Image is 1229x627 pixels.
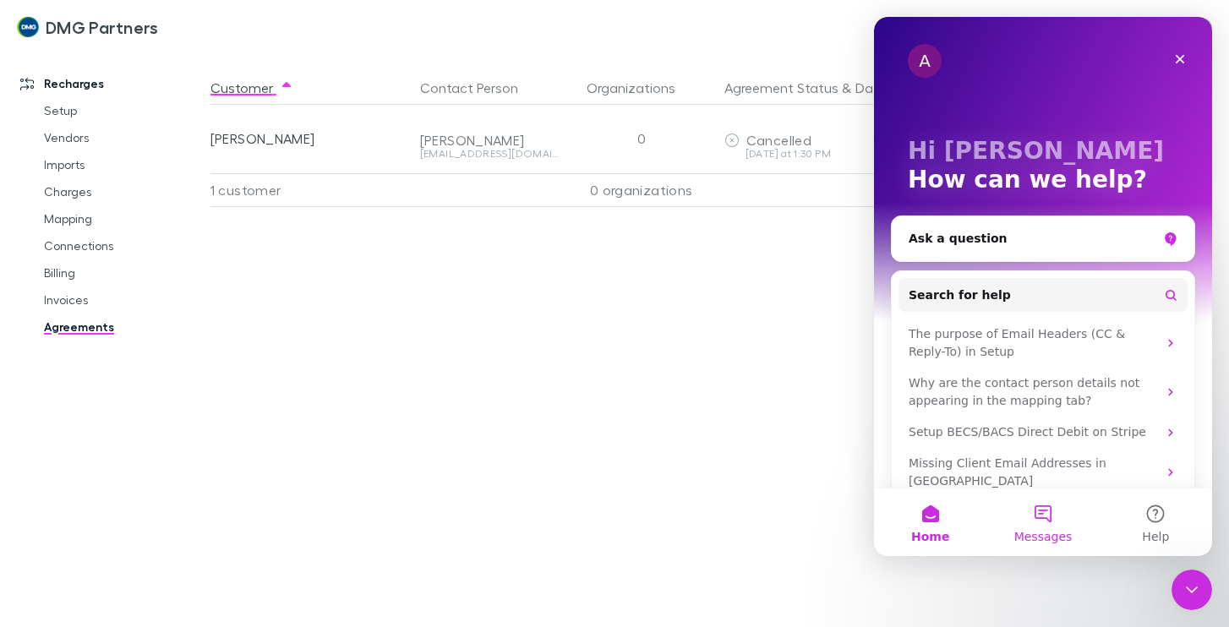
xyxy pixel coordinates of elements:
div: 0 organizations [565,173,718,207]
img: DMG Partners's Logo [17,17,39,37]
a: DMG Partners [7,7,168,47]
div: [EMAIL_ADDRESS][DOMAIN_NAME] [420,149,559,159]
a: Connections [27,232,220,259]
a: Billing [27,259,220,286]
a: Imports [27,151,220,178]
a: Charges [27,178,220,205]
button: Organizations [587,71,696,105]
a: Mapping [27,205,220,232]
button: Date [855,71,886,105]
h3: DMG Partners [46,17,159,37]
span: Cancelled [746,132,811,148]
a: Vendors [27,124,220,151]
a: Setup [27,97,220,124]
iframe: Intercom live chat [874,17,1212,556]
div: 0 [565,105,718,172]
div: 1 customer [210,173,413,207]
button: Agreement Status [724,71,838,105]
button: Customer [210,71,293,105]
div: [PERSON_NAME] [210,105,407,172]
a: Recharges [3,70,220,97]
button: Contact Person [420,71,538,105]
div: [DATE] at 1:30 PM [724,149,900,159]
a: Invoices [27,286,220,313]
div: [PERSON_NAME] [420,132,559,149]
a: Agreements [27,313,220,341]
div: & [724,71,900,105]
iframe: Intercom live chat [1172,570,1212,610]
